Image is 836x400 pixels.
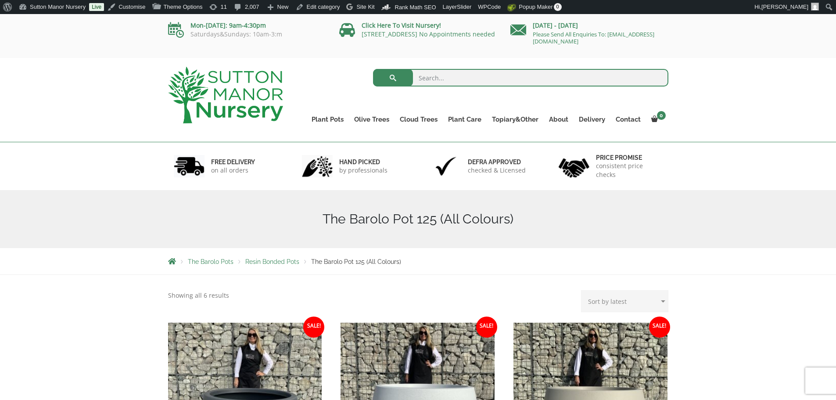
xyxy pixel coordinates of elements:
[761,4,808,10] span: [PERSON_NAME]
[211,158,255,166] h6: FREE DELIVERY
[468,158,526,166] h6: Defra approved
[574,113,610,126] a: Delivery
[302,155,333,177] img: 2.jpg
[373,69,668,86] input: Search...
[468,166,526,175] p: checked & Licensed
[610,113,646,126] a: Contact
[306,113,349,126] a: Plant Pots
[596,154,663,162] h6: Price promise
[349,113,395,126] a: Olive Trees
[356,4,374,10] span: Site Kit
[395,113,443,126] a: Cloud Trees
[487,113,544,126] a: Topiary&Other
[168,290,229,301] p: Showing all 6 results
[188,258,233,265] a: The Barolo Pots
[646,113,668,126] a: 0
[559,153,589,180] img: 4.jpg
[362,21,441,29] a: Click Here To Visit Nursery!
[431,155,461,177] img: 3.jpg
[168,67,283,123] img: logo
[544,113,574,126] a: About
[311,258,401,265] span: The Barolo Pot 125 (All Colours)
[510,20,668,31] p: [DATE] - [DATE]
[554,3,562,11] span: 0
[168,31,326,38] p: Saturdays&Sundays: 10am-3:m
[596,162,663,179] p: consistent price checks
[443,113,487,126] a: Plant Care
[168,258,668,265] nav: Breadcrumbs
[89,3,104,11] a: Live
[533,30,654,45] a: Please Send All Enquiries To: [EMAIL_ADDRESS][DOMAIN_NAME]
[245,258,299,265] a: Resin Bonded Pots
[168,20,326,31] p: Mon-[DATE]: 9am-4:30pm
[362,30,495,38] a: [STREET_ADDRESS] No Appointments needed
[339,166,388,175] p: by professionals
[303,317,324,338] span: Sale!
[649,317,670,338] span: Sale!
[168,211,668,227] h1: The Barolo Pot 125 (All Colours)
[174,155,205,177] img: 1.jpg
[476,317,497,338] span: Sale!
[581,290,668,312] select: Shop order
[211,166,255,175] p: on all orders
[395,4,436,11] span: Rank Math SEO
[339,158,388,166] h6: hand picked
[657,111,666,120] span: 0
